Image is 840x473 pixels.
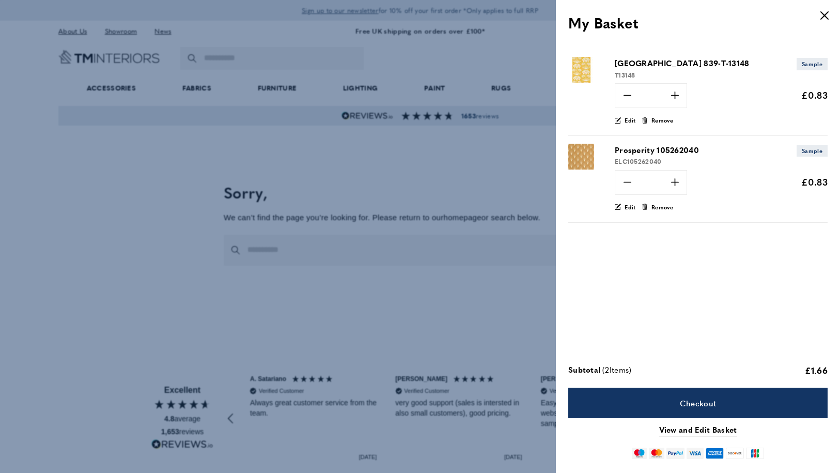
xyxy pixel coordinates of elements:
[602,363,631,377] span: ( Items)
[642,203,674,212] button: Remove product "Prosperity 105262040" from cart
[687,448,704,459] img: visa
[625,203,635,212] span: Edit
[605,364,609,375] span: 2
[651,116,674,125] span: Remove
[642,116,674,125] button: Remove product "Palm Island 839-T-13148" from cart
[801,175,828,188] span: £0.83
[568,363,600,377] span: Subtotal
[568,12,828,33] h3: My Basket
[797,58,828,70] span: Sample
[615,157,662,166] span: ELC105262040
[814,5,835,26] button: Close panel
[568,144,607,173] a: Product "Prosperity 105262040"
[801,88,828,101] span: £0.83
[568,57,607,86] a: Product "Palm Island 839-T-13148"
[726,448,744,459] img: discover
[797,145,828,157] span: Sample
[615,203,636,212] a: Edit product "Prosperity 105262040"
[659,423,737,436] a: View and Edit Basket
[706,448,724,459] img: american-express
[615,116,636,125] a: Edit product "Palm Island 839-T-13148"
[568,388,828,418] a: Checkout
[615,57,750,69] span: [GEOGRAPHIC_DATA] 839-T-13148
[746,448,764,459] img: jcb
[615,70,635,80] span: T13148
[651,203,674,212] span: Remove
[615,144,699,156] span: Prosperity 105262040
[632,448,647,459] img: maestro
[625,116,635,125] span: Edit
[666,448,685,459] img: paypal
[805,364,828,376] span: £1.66
[649,448,664,459] img: mastercard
